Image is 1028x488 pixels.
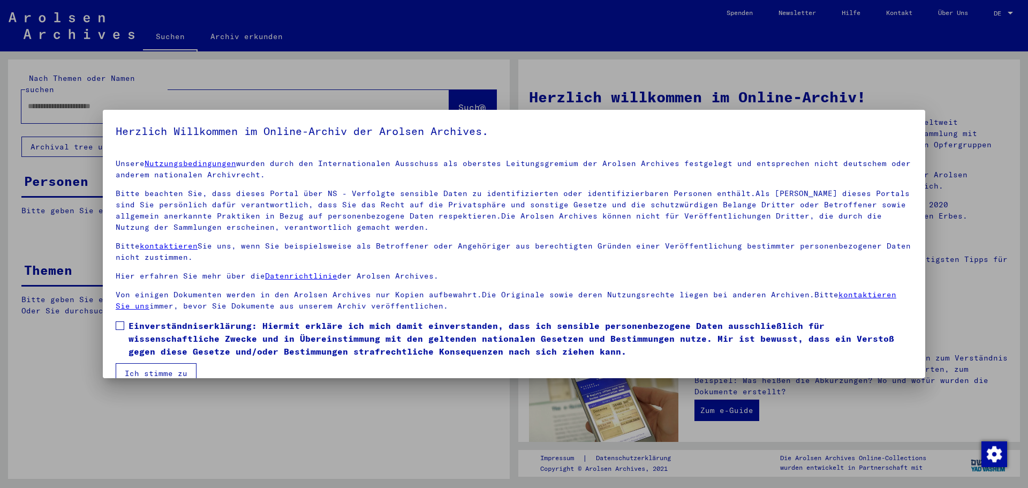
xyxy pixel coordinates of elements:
[116,158,912,181] p: Unsere wurden durch den Internationalen Ausschuss als oberstes Leitungsgremium der Arolsen Archiv...
[116,363,196,384] button: Ich stimme zu
[116,188,912,233] p: Bitte beachten Sie, dass dieses Portal über NS - Verfolgte sensible Daten zu identifizierten oder...
[116,271,912,282] p: Hier erfahren Sie mehr über die der Arolsen Archives.
[116,241,912,263] p: Bitte Sie uns, wenn Sie beispielsweise als Betroffener oder Angehöriger aus berechtigten Gründen ...
[140,241,198,251] a: kontaktieren
[128,319,912,358] span: Einverständniserklärung: Hiermit erkläre ich mich damit einverstanden, dass ich sensible personen...
[116,290,896,311] a: kontaktieren Sie uns
[265,271,337,281] a: Datenrichtlinie
[145,159,236,168] a: Nutzungsbedingungen
[116,289,912,312] p: Von einigen Dokumenten werden in den Arolsen Archives nur Kopien aufbewahrt.Die Originale sowie d...
[981,441,1007,467] img: Zustimmung ändern
[116,123,912,140] h5: Herzlich Willkommen im Online-Archiv der Arolsen Archives.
